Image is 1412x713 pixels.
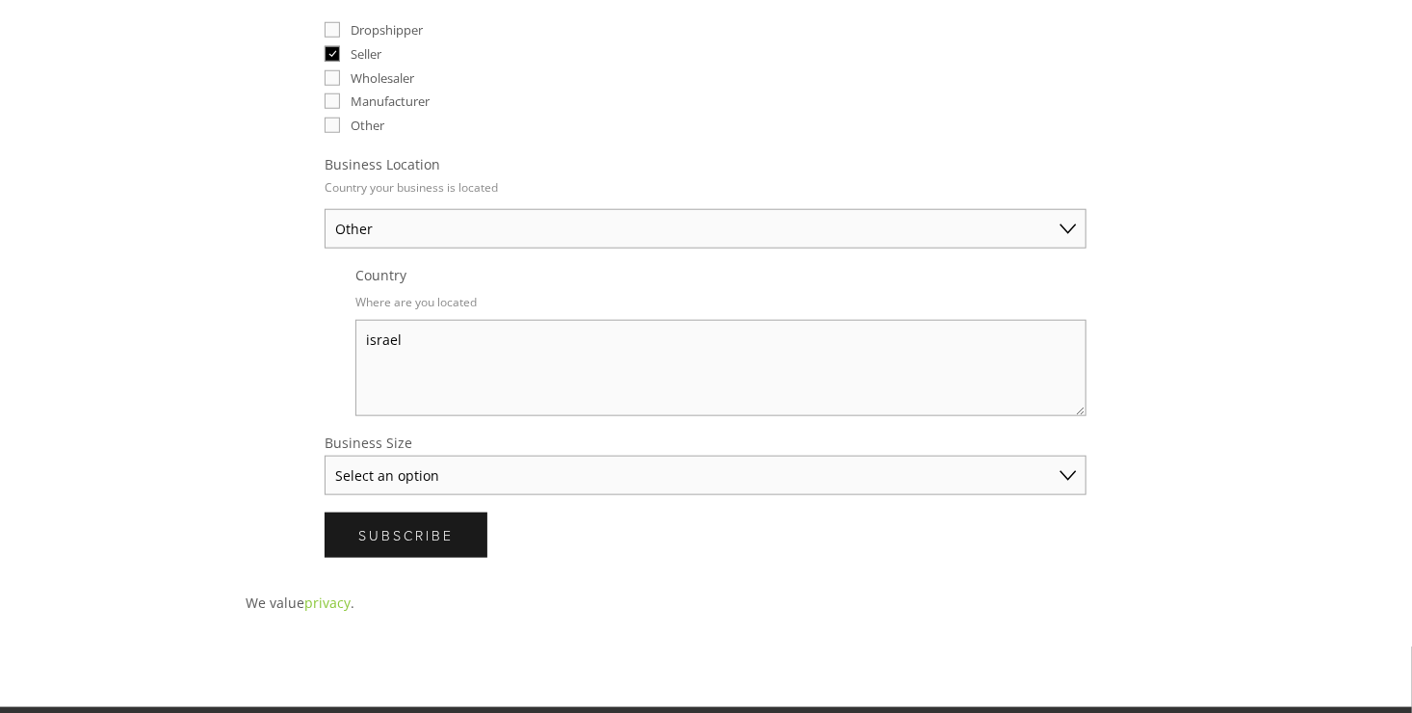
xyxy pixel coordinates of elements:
[355,320,1086,416] textarea: israel
[325,22,340,38] input: Dropshipper
[325,46,340,62] input: Seller
[246,591,1166,615] p: We value .
[358,526,454,544] span: Subscribe
[325,513,487,558] button: SubscribeSubscribe
[325,118,340,133] input: Other
[325,456,1086,495] select: Business Size
[325,209,1086,249] select: Business Location
[325,70,340,86] input: Wholesaler
[304,594,351,612] a: privacy
[325,173,498,201] p: Country your business is located
[351,45,381,63] span: Seller
[355,266,406,284] span: Country
[351,92,430,110] span: Manufacturer
[325,155,440,173] span: Business Location
[325,93,340,109] input: Manufacturer
[351,117,384,134] span: Other
[325,434,412,452] span: Business Size
[351,69,414,87] span: Wholesaler
[351,21,423,39] span: Dropshipper
[355,288,1086,316] p: Where are you located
